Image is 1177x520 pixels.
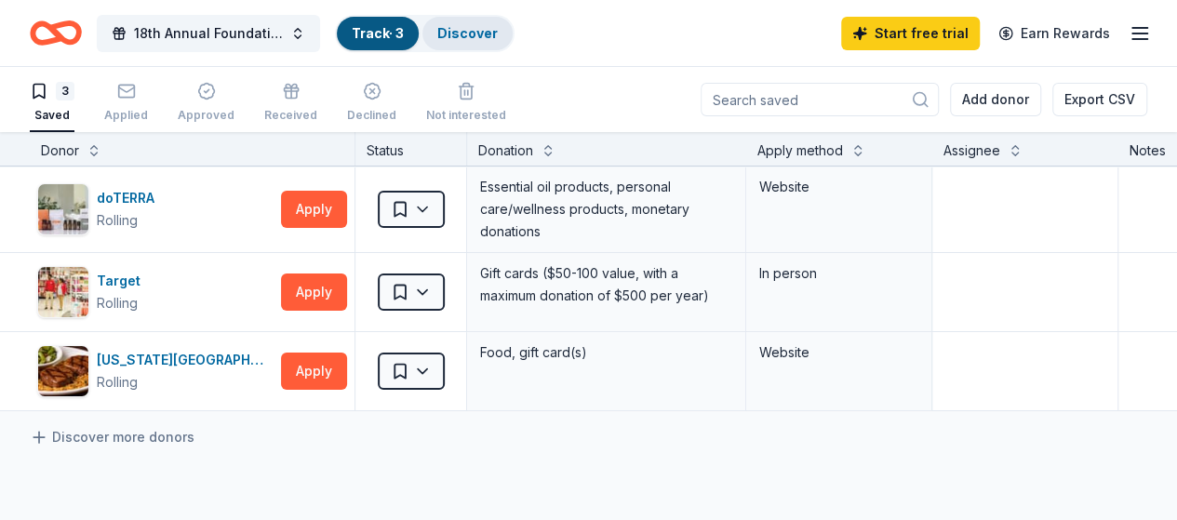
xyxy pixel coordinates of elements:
[701,83,939,116] input: Search saved
[30,426,194,448] a: Discover more donors
[30,11,82,55] a: Home
[56,82,74,100] div: 3
[104,108,148,123] div: Applied
[347,108,396,123] div: Declined
[1130,140,1166,162] div: Notes
[355,132,467,166] div: Status
[134,22,283,45] span: 18th Annual Foundation Golf Scramble
[478,174,734,245] div: Essential oil products, personal care/wellness products, monetary donations
[30,74,74,132] button: 3Saved
[759,176,918,198] div: Website
[37,345,274,397] button: Image for Texas Roadhouse[US_STATE][GEOGRAPHIC_DATA]Rolling
[759,341,918,364] div: Website
[1052,83,1147,116] button: Export CSV
[426,108,506,123] div: Not interested
[335,15,515,52] button: Track· 3Discover
[37,266,274,318] button: Image for TargetTargetRolling
[38,346,88,396] img: Image for Texas Roadhouse
[264,108,317,123] div: Received
[478,340,734,366] div: Food, gift card(s)
[178,108,234,123] div: Approved
[478,260,734,309] div: Gift cards ($50-100 value, with a maximum donation of $500 per year)
[347,74,396,132] button: Declined
[97,371,138,393] div: Rolling
[97,270,148,292] div: Target
[178,74,234,132] button: Approved
[41,140,79,162] div: Donor
[437,25,498,41] a: Discover
[281,353,347,390] button: Apply
[97,15,320,52] button: 18th Annual Foundation Golf Scramble
[104,74,148,132] button: Applied
[30,108,74,123] div: Saved
[950,83,1041,116] button: Add donor
[987,17,1121,50] a: Earn Rewards
[97,292,138,314] div: Rolling
[478,140,533,162] div: Donation
[97,349,274,371] div: [US_STATE][GEOGRAPHIC_DATA]
[38,184,88,234] img: Image for doTERRA
[841,17,980,50] a: Start free trial
[281,273,347,311] button: Apply
[37,183,274,235] button: Image for doTERRAdoTERRARolling
[264,74,317,132] button: Received
[352,25,404,41] a: Track· 3
[757,140,843,162] div: Apply method
[426,74,506,132] button: Not interested
[943,140,1000,162] div: Assignee
[281,191,347,228] button: Apply
[38,267,88,317] img: Image for Target
[97,209,138,232] div: Rolling
[97,187,162,209] div: doTERRA
[759,262,918,285] div: In person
